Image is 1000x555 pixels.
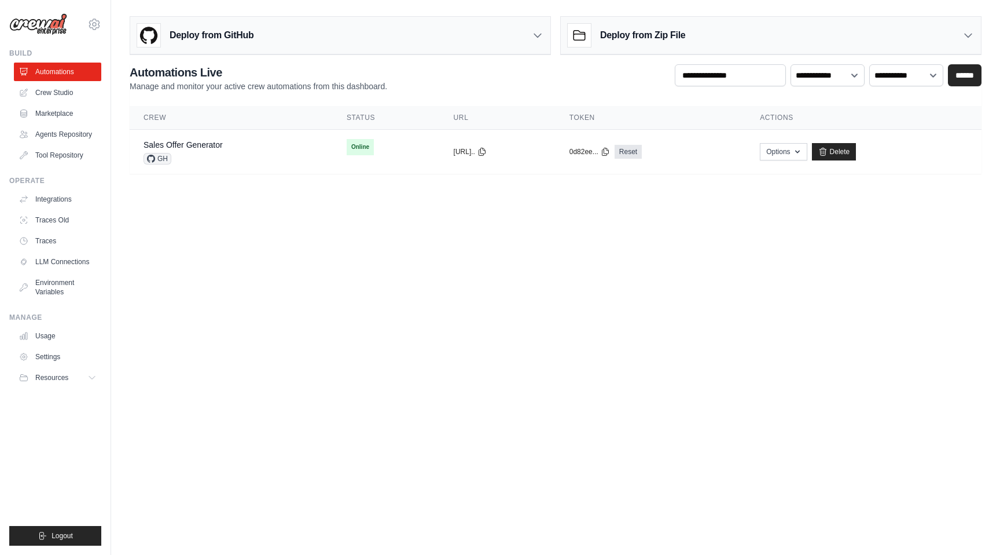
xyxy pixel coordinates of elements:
[130,106,333,130] th: Crew
[9,313,101,322] div: Manage
[52,531,73,541] span: Logout
[14,211,101,229] a: Traces Old
[9,526,101,546] button: Logout
[14,327,101,345] a: Usage
[14,190,101,209] a: Integrations
[556,106,746,130] th: Token
[812,143,856,160] a: Delete
[347,139,374,155] span: Online
[130,81,387,92] p: Manage and monitor your active crew automations from this dashboard.
[333,106,440,130] th: Status
[170,28,253,42] h3: Deploy from GitHub
[9,176,101,185] div: Operate
[600,28,685,42] h3: Deploy from Zip File
[137,24,160,47] img: GitHub Logo
[615,145,642,159] a: Reset
[144,153,171,165] span: GH
[14,63,101,81] a: Automations
[14,146,101,165] a: Tool Repository
[9,49,101,58] div: Build
[14,253,101,271] a: LLM Connections
[569,147,610,156] button: 0d82ee...
[35,373,68,382] span: Resources
[14,125,101,144] a: Agents Repository
[14,83,101,102] a: Crew Studio
[14,232,101,250] a: Traces
[14,273,101,301] a: Environment Variables
[130,64,387,81] h2: Automations Live
[440,106,556,130] th: URL
[9,13,67,35] img: Logo
[14,104,101,123] a: Marketplace
[14,348,101,366] a: Settings
[760,143,807,160] button: Options
[746,106,981,130] th: Actions
[144,140,223,149] a: Sales Offer Generator
[14,368,101,387] button: Resources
